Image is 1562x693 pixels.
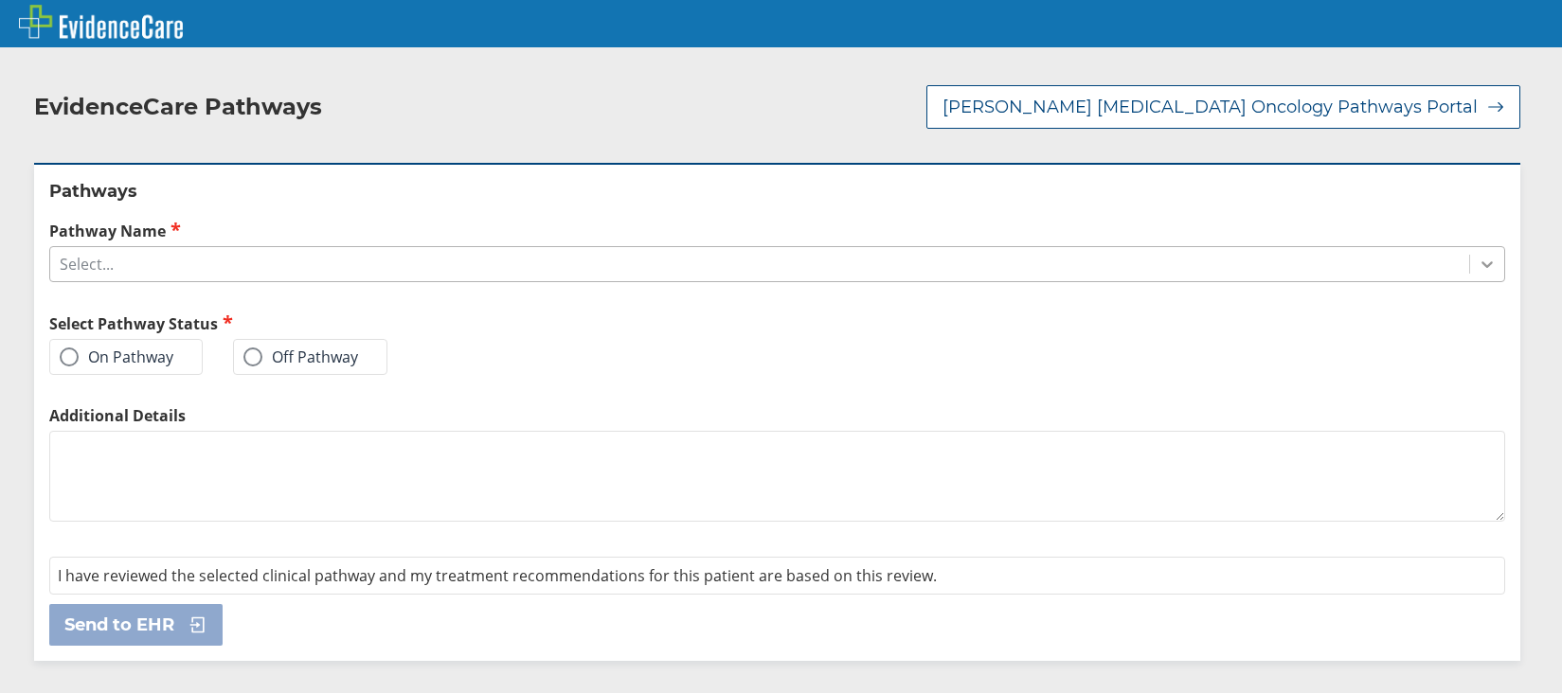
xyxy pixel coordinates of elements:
[19,5,183,39] img: EvidenceCare
[34,93,322,121] h2: EvidenceCare Pathways
[49,220,1505,241] label: Pathway Name
[49,604,223,646] button: Send to EHR
[943,96,1478,118] span: [PERSON_NAME] [MEDICAL_DATA] Oncology Pathways Portal
[49,405,1505,426] label: Additional Details
[49,312,770,334] h2: Select Pathway Status
[60,347,173,366] label: On Pathway
[49,180,1505,203] h2: Pathways
[64,613,174,636] span: Send to EHR
[58,565,937,586] span: I have reviewed the selected clinical pathway and my treatment recommendations for this patient a...
[60,254,114,275] div: Select...
[926,85,1520,129] button: [PERSON_NAME] [MEDICAL_DATA] Oncology Pathways Portal
[243,347,358,366] label: Off Pathway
